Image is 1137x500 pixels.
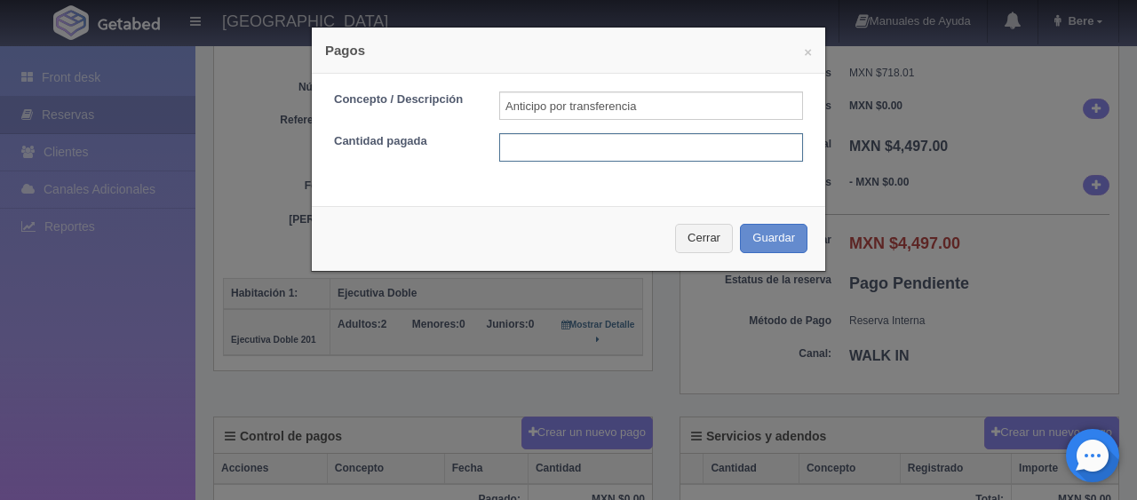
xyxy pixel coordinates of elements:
label: Concepto / Descripción [321,91,486,108]
button: Cerrar [675,224,733,253]
button: Guardar [740,224,807,253]
button: × [804,45,812,59]
label: Cantidad pagada [321,133,486,150]
h4: Pagos [325,41,812,60]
